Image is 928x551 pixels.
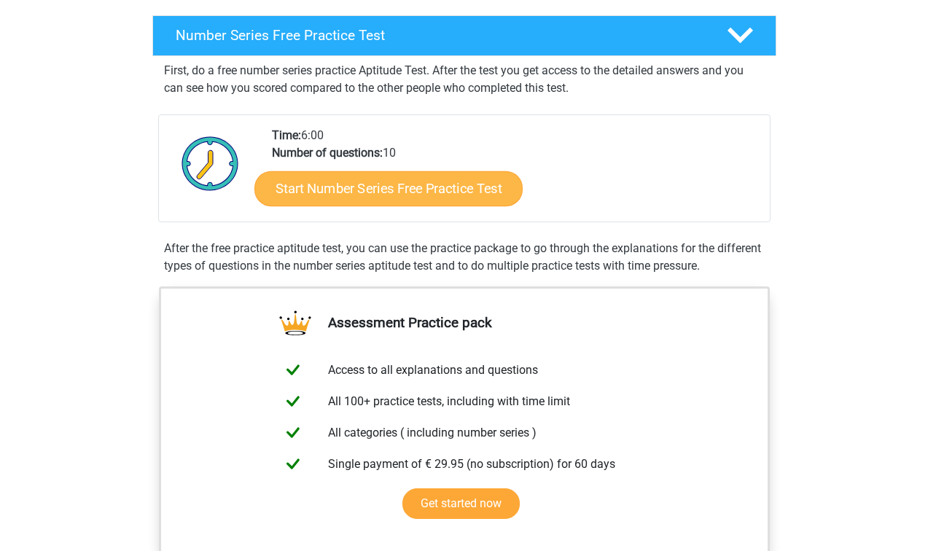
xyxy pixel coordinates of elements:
p: First, do a free number series practice Aptitude Test. After the test you get access to the detai... [164,62,765,97]
a: Start Number Series Free Practice Test [254,171,523,206]
div: 6:00 10 [261,127,769,222]
b: Time: [272,128,301,142]
div: After the free practice aptitude test, you can use the practice package to go through the explana... [158,240,771,275]
a: Number Series Free Practice Test [147,15,782,56]
a: Get started now [402,488,520,519]
h4: Number Series Free Practice Test [176,27,703,44]
img: Clock [173,127,247,200]
b: Number of questions: [272,146,383,160]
